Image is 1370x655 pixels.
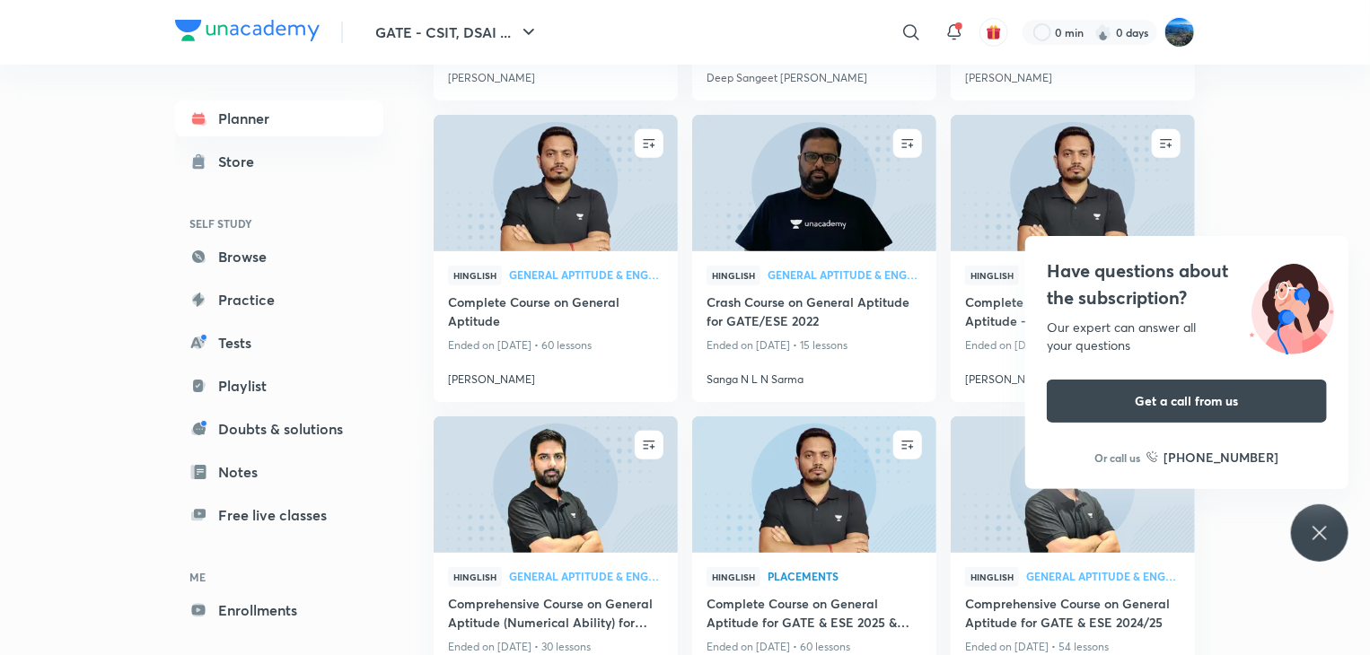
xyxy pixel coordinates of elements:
span: Hinglish [707,567,760,587]
a: Free live classes [175,497,383,533]
a: Complete Course on General Aptitude - GATE 2026/27 [965,293,1181,334]
div: Store [218,151,265,172]
a: Sanga N L N Sarma [707,364,922,388]
a: [PERSON_NAME] [965,364,1181,388]
a: Comprehensive Course on General Aptitude (Numerical Ability) for GATE [448,594,663,635]
a: Crash Course on General Aptitude for GATE/ESE 2022 [707,293,922,334]
button: GATE - CSIT, DSAI ... [364,14,550,50]
a: Store [175,144,383,179]
h4: Have questions about the subscription? [1047,258,1327,311]
span: Hinglish [965,567,1019,587]
img: new-thumbnail [689,415,938,554]
a: new-thumbnail [692,416,936,553]
a: Comprehensive Course on General Aptitude for GATE & ESE 2024/25 [965,594,1181,635]
a: General Aptitude & Engg Mathematics [509,269,663,282]
img: streak [1094,23,1112,41]
a: new-thumbnail [692,115,936,251]
img: new-thumbnail [948,113,1197,252]
button: Get a call from us [1047,380,1327,423]
a: Tests [175,325,383,361]
span: Hinglish [448,567,502,587]
img: ttu_illustration_new.svg [1235,258,1348,354]
a: new-thumbnail [434,115,678,251]
img: Karthik Koduri [1164,17,1195,48]
a: Notes [175,454,383,490]
a: [PHONE_NUMBER] [1146,448,1279,467]
span: Hinglish [448,266,502,285]
a: Playlist [175,368,383,404]
a: Planner [175,100,383,136]
img: new-thumbnail [431,415,680,554]
img: Company Logo [175,20,320,41]
a: Complete Course on General Aptitude for GATE & ESE 2025 & 2026 [707,594,922,635]
p: Ended on [DATE] • 60 lessons [448,334,663,357]
span: General Aptitude & Engg Mathematics [1026,571,1181,581]
span: Hinglish [965,266,1019,285]
a: General Aptitude & Engg Mathematics [768,269,922,282]
a: Complete Course on General Aptitude [448,293,663,334]
h6: [PHONE_NUMBER] [1164,448,1279,467]
a: Deep Sangeet [PERSON_NAME] [707,63,922,86]
a: Doubts & solutions [175,411,383,447]
a: Enrollments [175,592,383,628]
p: Ended on [DATE] • 15 lessons [707,334,922,357]
img: new-thumbnail [689,113,938,252]
span: General Aptitude & Engg Mathematics [509,571,663,581]
a: new-thumbnail [951,416,1195,553]
h6: ME [175,562,383,592]
a: Browse [175,239,383,275]
div: Our expert can answer all your questions [1047,319,1327,354]
span: Hinglish [707,266,760,285]
img: avatar [986,24,1002,40]
a: Practice [175,282,383,318]
a: General Aptitude & Engg Mathematics [509,571,663,583]
span: Placements [768,571,922,581]
a: [PERSON_NAME] [965,63,1181,86]
p: Ended on [DATE] • 46 lessons [965,334,1181,357]
a: Company Logo [175,20,320,46]
button: avatar [979,18,1008,47]
p: Or call us [1095,450,1141,466]
a: new-thumbnail [951,115,1195,251]
a: Placements [768,571,922,583]
span: General Aptitude & Engg Mathematics [509,269,663,280]
a: new-thumbnail [434,416,678,553]
a: [PERSON_NAME] [448,364,663,388]
h6: SELF STUDY [175,208,383,239]
img: new-thumbnail [431,113,680,252]
span: General Aptitude & Engg Mathematics [768,269,922,280]
a: [PERSON_NAME] [448,63,663,86]
a: General Aptitude & Engg Mathematics [1026,571,1181,583]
